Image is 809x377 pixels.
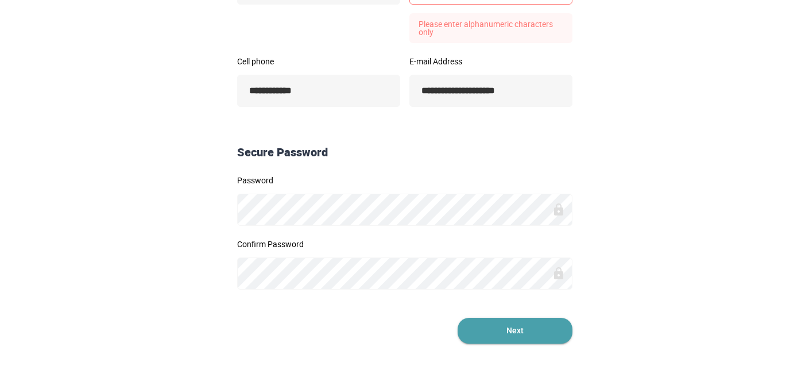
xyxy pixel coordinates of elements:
[409,57,572,66] label: E-mail Address
[233,144,577,161] div: Secure Password
[237,240,572,248] label: Confirm Password
[237,176,572,184] label: Password
[458,318,572,344] button: Next
[237,57,400,66] label: Cell phone
[409,13,572,43] p: Please enter alphanumeric characters only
